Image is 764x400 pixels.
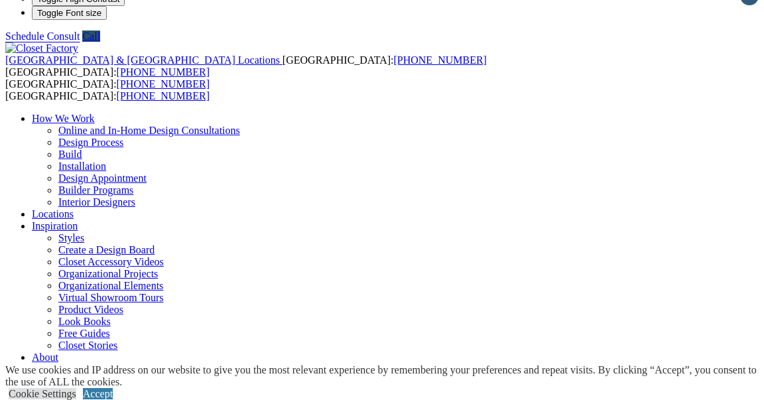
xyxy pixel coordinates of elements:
span: Toggle Font size [37,8,101,18]
a: Inspiration [32,220,78,232]
a: Design Process [58,137,123,148]
a: Build [58,149,82,160]
a: [PHONE_NUMBER] [117,66,210,78]
a: Free Guides [58,328,110,339]
a: Organizational Elements [58,280,163,291]
a: Why Us [58,364,94,375]
a: [PHONE_NUMBER] [117,78,210,90]
a: Online and In-Home Design Consultations [58,125,240,136]
a: Closet Stories [58,340,117,351]
a: Accept [83,388,113,399]
a: Installation [58,161,106,172]
a: Cookie Settings [9,388,76,399]
a: Call [82,31,100,42]
a: [GEOGRAPHIC_DATA] & [GEOGRAPHIC_DATA] Locations [5,54,283,66]
span: [GEOGRAPHIC_DATA] & [GEOGRAPHIC_DATA] Locations [5,54,280,66]
a: Organizational Projects [58,268,158,279]
div: We use cookies and IP address on our website to give you the most relevant experience by remember... [5,364,764,388]
img: Closet Factory [5,42,78,54]
a: Create a Design Board [58,244,155,255]
a: Look Books [58,316,111,327]
a: Virtual Showroom Tours [58,292,164,303]
a: How We Work [32,113,95,124]
a: Closet Accessory Videos [58,256,164,267]
a: Interior Designers [58,196,135,208]
span: [GEOGRAPHIC_DATA]: [GEOGRAPHIC_DATA]: [5,54,487,78]
a: Product Videos [58,304,123,315]
a: About [32,352,58,363]
span: [GEOGRAPHIC_DATA]: [GEOGRAPHIC_DATA]: [5,78,210,101]
a: [PHONE_NUMBER] [117,90,210,101]
a: Schedule Consult [5,31,80,42]
button: Toggle Font size [32,6,107,20]
a: Locations [32,208,74,220]
a: Builder Programs [58,184,133,196]
a: Styles [58,232,84,243]
a: [PHONE_NUMBER] [393,54,486,66]
a: Design Appointment [58,172,147,184]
